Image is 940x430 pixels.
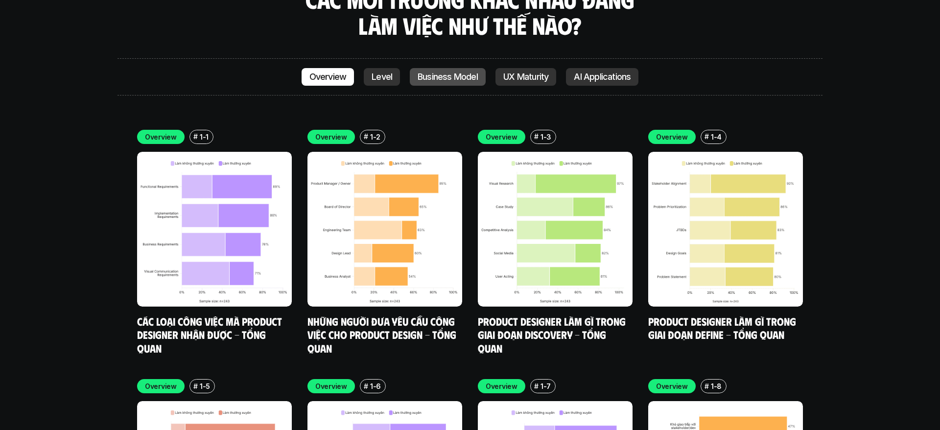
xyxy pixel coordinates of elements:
h6: # [534,382,539,390]
p: 1-5 [200,381,210,391]
p: 1-6 [370,381,381,391]
a: UX Maturity [495,68,556,86]
p: 1-7 [540,381,551,391]
h6: # [364,382,368,390]
a: Overview [302,68,354,86]
p: Business Model [418,72,478,82]
p: Overview [315,381,347,391]
h6: # [705,133,709,140]
p: Overview [486,381,517,391]
h6: # [193,382,198,390]
a: Business Model [410,68,486,86]
h6: # [705,382,709,390]
a: Product Designer làm gì trong giai đoạn Discovery - Tổng quan [478,314,628,355]
p: Level [372,72,392,82]
p: Overview [145,381,177,391]
a: AI Applications [566,68,638,86]
a: Product Designer làm gì trong giai đoạn Define - Tổng quan [648,314,799,341]
p: 1-3 [540,132,551,142]
p: Overview [309,72,347,82]
h6: # [534,133,539,140]
p: Overview [145,132,177,142]
h6: # [193,133,198,140]
a: Những người đưa yêu cầu công việc cho Product Design - Tổng quan [307,314,459,355]
p: Overview [656,132,688,142]
a: Level [364,68,400,86]
p: 1-8 [711,381,722,391]
p: 1-4 [711,132,722,142]
p: 1-2 [370,132,380,142]
p: Overview [656,381,688,391]
a: Các loại công việc mà Product Designer nhận được - Tổng quan [137,314,284,355]
p: Overview [486,132,517,142]
p: Overview [315,132,347,142]
p: 1-1 [200,132,209,142]
p: AI Applications [574,72,631,82]
h6: # [364,133,368,140]
p: UX Maturity [503,72,548,82]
